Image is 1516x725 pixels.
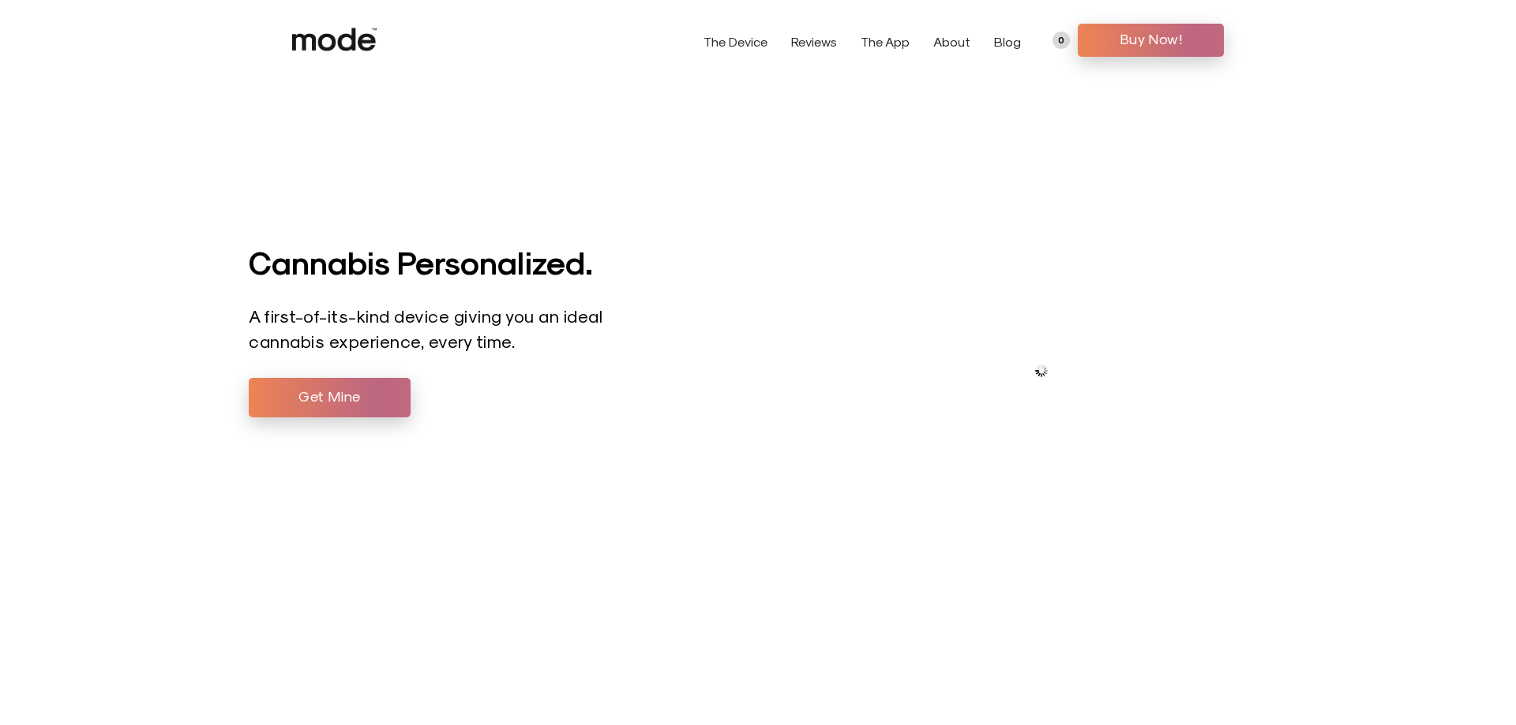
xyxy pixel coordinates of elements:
[861,34,910,49] a: The App
[994,34,1021,49] a: Blog
[249,304,608,354] p: A first-of-its-kind device giving you an ideal cannabis experience, every time.
[249,378,411,417] a: Get Mine
[1053,32,1070,49] a: 0
[791,34,837,49] a: Reviews
[933,34,970,49] a: About
[704,34,767,49] a: The Device
[261,384,399,408] span: Get Mine
[249,242,741,280] h1: Cannabis Personalized.
[1078,24,1224,57] a: Buy Now!
[1090,27,1212,50] span: Buy Now!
